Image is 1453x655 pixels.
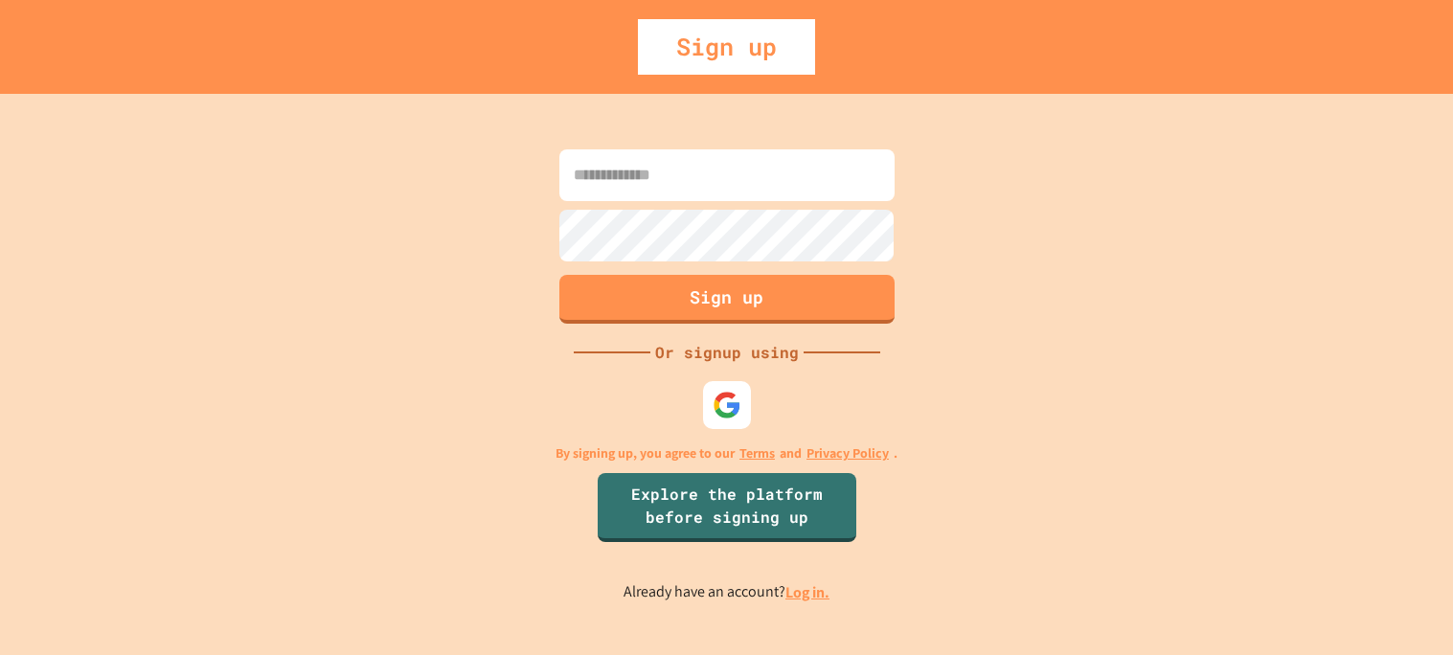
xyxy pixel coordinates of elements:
[624,580,829,604] p: Already have an account?
[638,19,815,75] div: Sign up
[598,473,856,542] a: Explore the platform before signing up
[806,443,889,463] a: Privacy Policy
[713,391,741,419] img: google-icon.svg
[785,582,829,602] a: Log in.
[556,443,897,463] p: By signing up, you agree to our and .
[559,275,895,324] button: Sign up
[650,341,804,364] div: Or signup using
[739,443,775,463] a: Terms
